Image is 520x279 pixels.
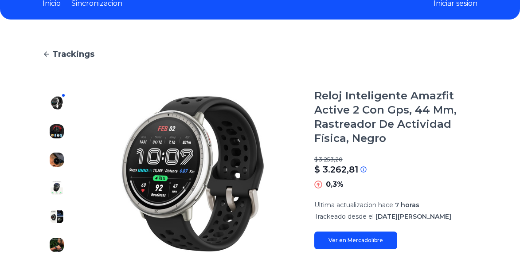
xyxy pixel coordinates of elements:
[314,201,393,209] span: Ultima actualizacion hace
[314,163,358,176] p: $ 3.262,81
[326,179,344,190] p: 0,3%
[89,89,297,259] img: Reloj Inteligente Amazfit Active 2 Con Gps, 44 Mm, Rastreador De Actividad Física, Negro
[375,212,451,220] span: [DATE][PERSON_NAME]
[314,212,374,220] span: Trackeado desde el
[314,156,477,163] p: $ 3.253,20
[52,48,94,60] span: Trackings
[43,48,477,60] a: Trackings
[50,96,64,110] img: Reloj Inteligente Amazfit Active 2 Con Gps, 44 Mm, Rastreador De Actividad Física, Negro
[395,201,419,209] span: 7 horas
[50,124,64,138] img: Reloj Inteligente Amazfit Active 2 Con Gps, 44 Mm, Rastreador De Actividad Física, Negro
[314,232,397,249] a: Ver en Mercadolibre
[314,89,477,145] h1: Reloj Inteligente Amazfit Active 2 Con Gps, 44 Mm, Rastreador De Actividad Física, Negro
[50,153,64,167] img: Reloj Inteligente Amazfit Active 2 Con Gps, 44 Mm, Rastreador De Actividad Física, Negro
[50,181,64,195] img: Reloj Inteligente Amazfit Active 2 Con Gps, 44 Mm, Rastreador De Actividad Física, Negro
[50,209,64,224] img: Reloj Inteligente Amazfit Active 2 Con Gps, 44 Mm, Rastreador De Actividad Física, Negro
[50,238,64,252] img: Reloj Inteligente Amazfit Active 2 Con Gps, 44 Mm, Rastreador De Actividad Física, Negro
